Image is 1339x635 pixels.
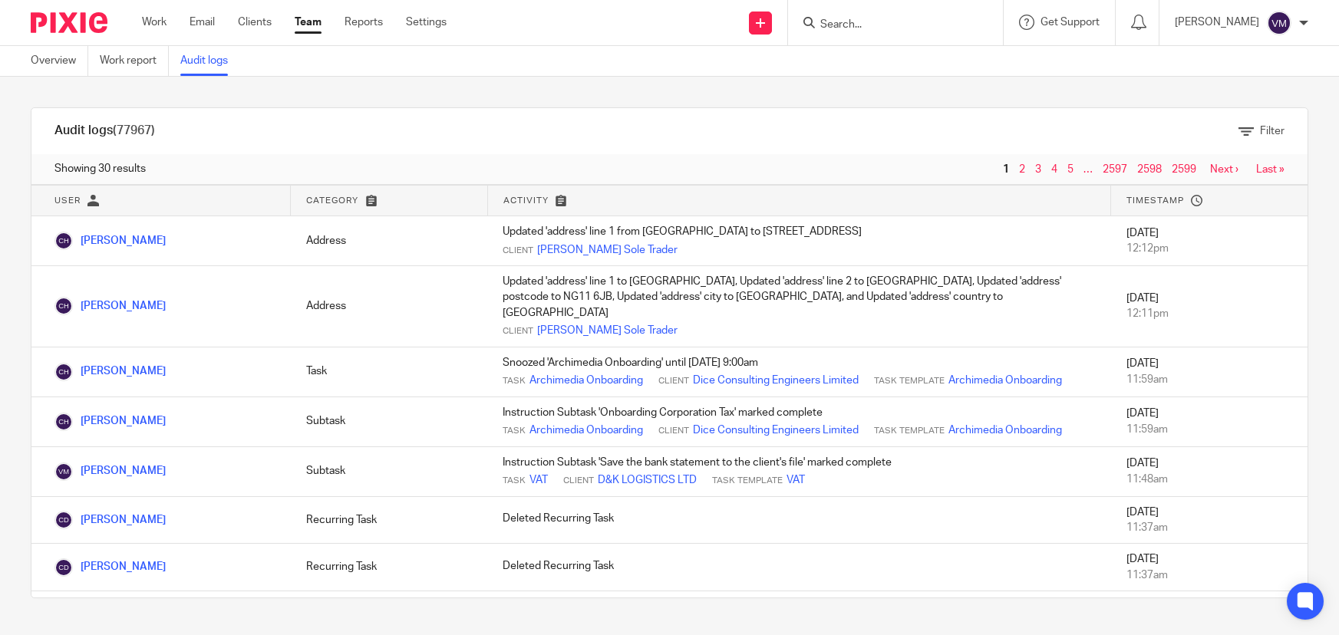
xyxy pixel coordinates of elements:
[1126,196,1184,205] span: Timestamp
[1137,164,1162,175] a: 2598
[503,245,533,257] span: Client
[54,232,73,250] img: Chloe Hooton
[54,466,166,476] a: [PERSON_NAME]
[54,196,81,205] span: User
[529,423,643,438] a: Archimedia Onboarding
[999,160,1013,179] span: 1
[712,475,783,487] span: Task Template
[874,425,945,437] span: Task Template
[291,347,487,396] td: Task
[948,423,1062,438] a: Archimedia Onboarding
[819,18,957,32] input: Search
[291,496,487,544] td: Recurring Task
[503,375,526,387] span: Task
[190,15,215,30] a: Email
[54,416,166,426] a: [PERSON_NAME]
[291,544,487,591] td: Recurring Task
[100,46,169,76] a: Work report
[487,216,1110,266] td: Updated 'address' line 1 from [GEOGRAPHIC_DATA] to [STREET_ADDRESS]
[563,475,594,487] span: Client
[1126,241,1292,256] div: 12:12pm
[54,235,166,246] a: [PERSON_NAME]
[291,446,487,496] td: Subtask
[54,413,73,431] img: Chloe Hooton
[1126,306,1292,321] div: 12:11pm
[1175,15,1259,30] p: [PERSON_NAME]
[1111,216,1308,266] td: [DATE]
[487,496,1110,544] td: Deleted Recurring Task
[1126,520,1292,535] div: 11:37am
[1051,164,1057,175] a: 4
[1111,446,1308,496] td: [DATE]
[487,266,1110,347] td: Updated 'address' line 1 to [GEOGRAPHIC_DATA], Updated 'address' line 2 to [GEOGRAPHIC_DATA], Upd...
[1067,164,1074,175] a: 5
[1041,17,1100,28] span: Get Support
[54,161,146,176] span: Showing 30 results
[1256,164,1285,175] a: Last »
[487,347,1110,396] td: Snoozed 'Archimedia Onboarding' until [DATE] 9:00am
[503,475,526,487] span: Task
[1126,568,1292,583] div: 11:37am
[503,425,526,437] span: Task
[503,196,549,205] span: Activity
[306,196,358,205] span: Category
[142,15,167,30] a: Work
[54,363,73,381] img: Chloe Hooton
[1267,11,1291,35] img: svg%3E
[1210,164,1238,175] a: Next ›
[54,561,166,572] a: [PERSON_NAME]
[874,375,945,387] span: Task Template
[787,472,805,488] a: VAT
[487,544,1110,591] td: Deleted Recurring Task
[54,462,73,481] img: Viktorija Martin
[693,373,859,388] a: Dice Consulting Engineers Limited
[291,266,487,347] td: Address
[54,558,73,577] img: Chris Demetriou
[406,15,447,30] a: Settings
[503,325,533,337] span: Client
[54,297,73,315] img: Chloe Hooton
[1080,160,1097,179] span: …
[487,446,1110,496] td: Instruction Subtask 'Save the bank statement to the client's file' marked complete
[487,396,1110,446] td: Instruction Subtask 'Onboarding Corporation Tax' marked complete
[54,301,166,311] a: [PERSON_NAME]
[529,373,643,388] a: Archimedia Onboarding
[1111,347,1308,396] td: [DATE]
[291,396,487,446] td: Subtask
[1111,544,1308,591] td: [DATE]
[658,425,689,437] span: Client
[54,515,166,525] a: [PERSON_NAME]
[54,511,73,529] img: Chris Demetriou
[345,15,383,30] a: Reports
[529,472,548,488] a: VAT
[1126,422,1292,437] div: 11:59am
[1260,126,1285,137] span: Filter
[598,472,697,488] a: D&K LOGISTICS LTD
[1111,396,1308,446] td: [DATE]
[1126,372,1292,387] div: 11:59am
[1172,164,1196,175] a: 2599
[1019,164,1025,175] a: 2
[238,15,272,30] a: Clients
[295,15,322,30] a: Team
[658,375,689,387] span: Client
[31,46,88,76] a: Overview
[1035,164,1041,175] a: 3
[948,373,1062,388] a: Archimedia Onboarding
[291,216,487,266] td: Address
[537,242,678,258] a: [PERSON_NAME] Sole Trader
[31,12,107,33] img: Pixie
[1126,472,1292,487] div: 11:48am
[693,423,859,438] a: Dice Consulting Engineers Limited
[180,46,239,76] a: Audit logs
[54,366,166,377] a: [PERSON_NAME]
[1111,266,1308,347] td: [DATE]
[537,323,678,338] a: [PERSON_NAME] Sole Trader
[999,163,1285,176] nav: pager
[1103,164,1127,175] a: 2597
[1111,496,1308,544] td: [DATE]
